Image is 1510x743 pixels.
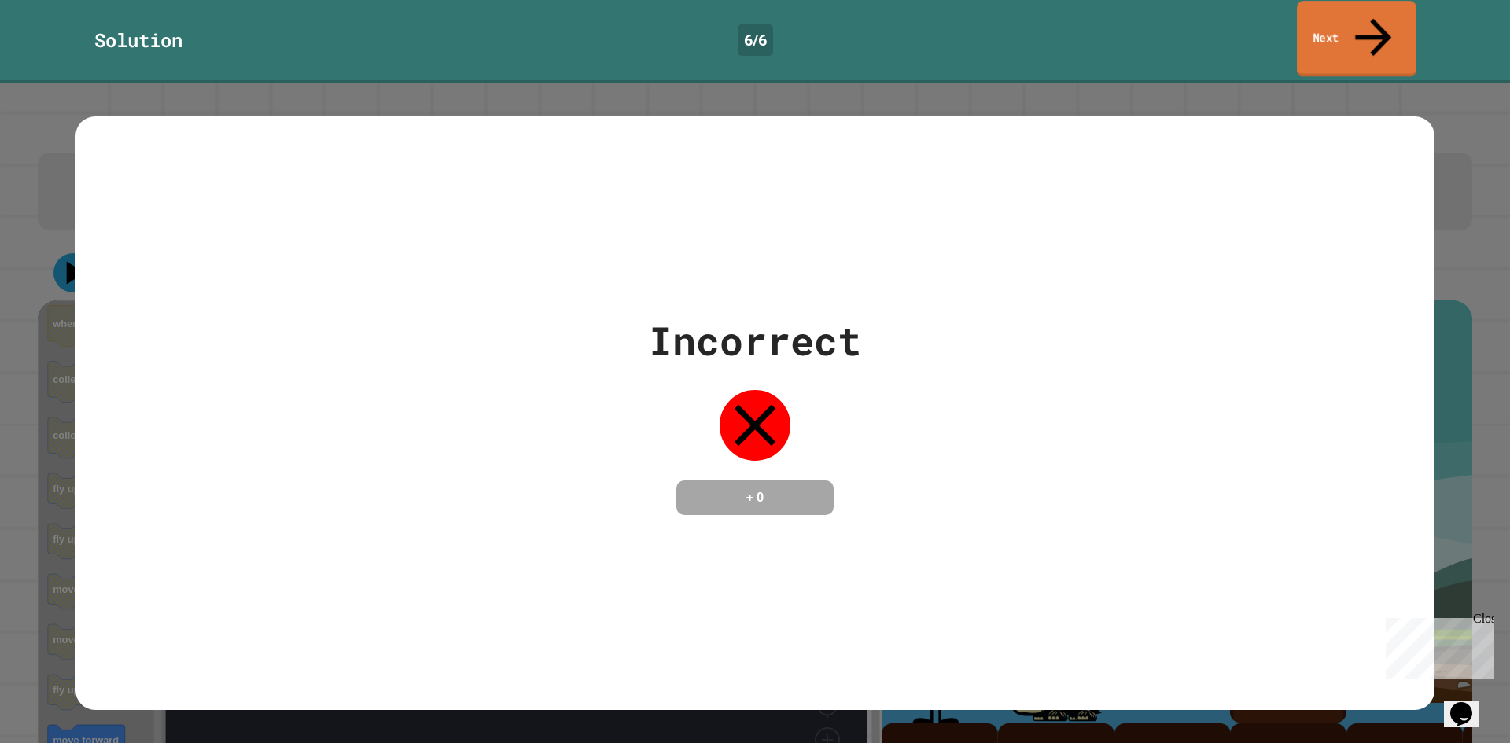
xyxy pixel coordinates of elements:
[6,6,109,100] div: Chat with us now!Close
[1444,680,1494,727] iframe: chat widget
[649,311,861,370] div: Incorrect
[94,26,182,54] div: Solution
[738,24,773,56] div: 6 / 6
[1379,612,1494,679] iframe: chat widget
[692,488,818,507] h4: + 0
[1297,1,1416,77] a: Next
